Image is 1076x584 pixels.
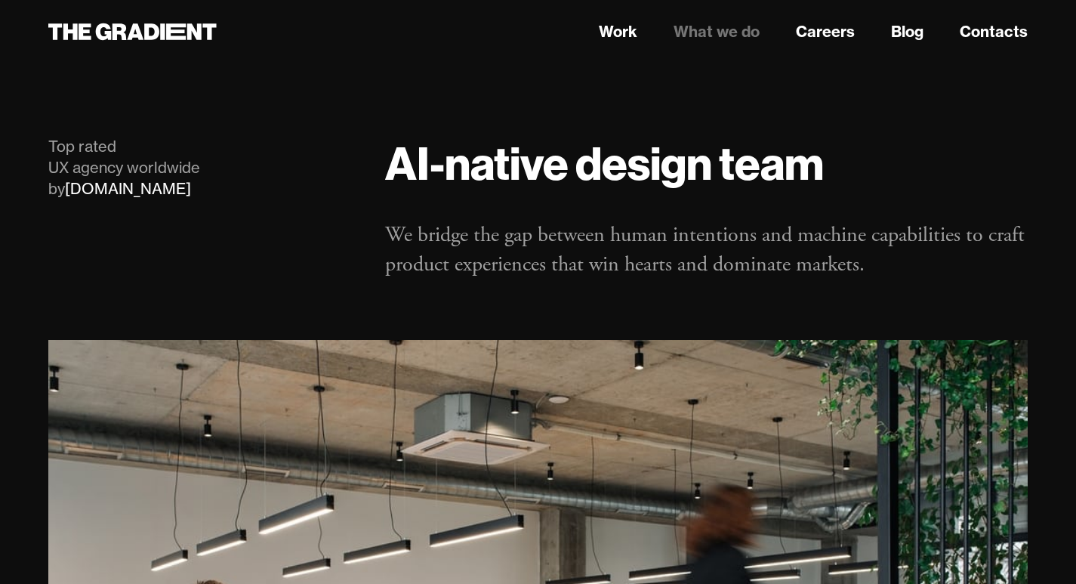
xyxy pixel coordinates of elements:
[599,20,637,43] a: Work
[385,136,1028,190] h1: AI-native design team
[960,20,1028,43] a: Contacts
[674,20,760,43] a: What we do
[796,20,855,43] a: Careers
[48,136,355,199] div: Top rated UX agency worldwide by
[891,20,923,43] a: Blog
[65,179,191,198] a: [DOMAIN_NAME]
[385,221,1028,280] p: We bridge the gap between human intentions and machine capabilities to craft product experiences ...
